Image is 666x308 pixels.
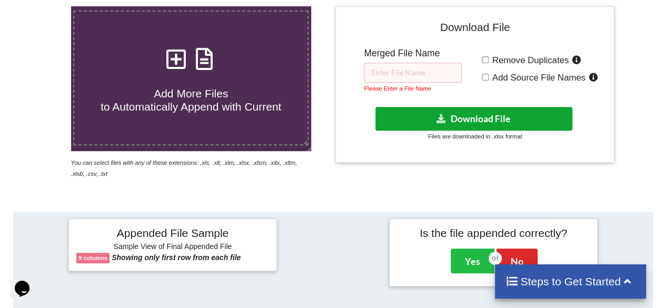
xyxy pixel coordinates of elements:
[76,242,269,253] h6: Sample View of Final Appended File
[397,226,590,240] h4: Is the file appended correctly?
[112,253,241,262] b: Showing only first row from each file
[364,63,462,83] input: Enter File Name
[11,266,44,297] iframe: chat widget
[71,160,297,177] i: You can select files with any of these extensions: .xls, .xlt, .xlm, .xlsx, .xlsm, .xltx, .xltm, ...
[505,275,635,288] h4: Steps to Get Started
[76,226,269,241] h4: Appended File Sample
[489,73,585,83] span: Add Source File Names
[78,255,107,261] b: 9 columns
[451,249,494,273] button: Yes
[101,87,281,113] span: Add More Files to Automatically Append with Current
[496,249,538,273] button: No
[428,133,522,140] small: Files are downloaded in .xlsx format
[364,48,462,59] h5: Merged File Name
[489,55,569,65] span: Remove Duplicates
[343,14,607,44] h4: Download File
[364,85,431,92] small: Please Enter a File Name
[375,107,573,131] button: Download File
